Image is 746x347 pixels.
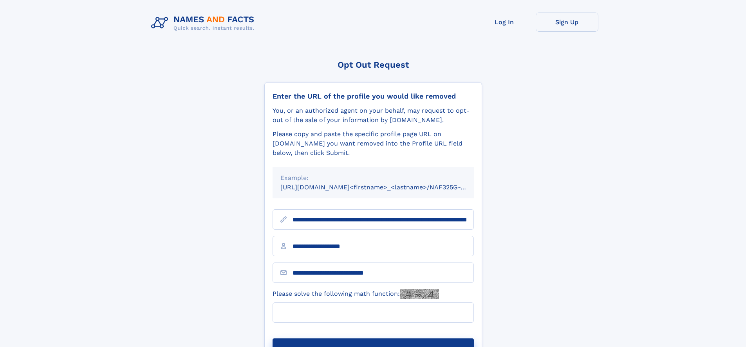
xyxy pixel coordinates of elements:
div: Enter the URL of the profile you would like removed [273,92,474,101]
div: You, or an authorized agent on your behalf, may request to opt-out of the sale of your informatio... [273,106,474,125]
label: Please solve the following math function: [273,289,439,299]
a: Sign Up [536,13,598,32]
div: Please copy and paste the specific profile page URL on [DOMAIN_NAME] you want removed into the Pr... [273,129,474,158]
small: [URL][DOMAIN_NAME]<firstname>_<lastname>/NAF325G-xxxxxxxx [280,183,489,191]
div: Opt Out Request [264,60,482,70]
img: Logo Names and Facts [148,13,261,34]
a: Log In [473,13,536,32]
div: Example: [280,173,466,183]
